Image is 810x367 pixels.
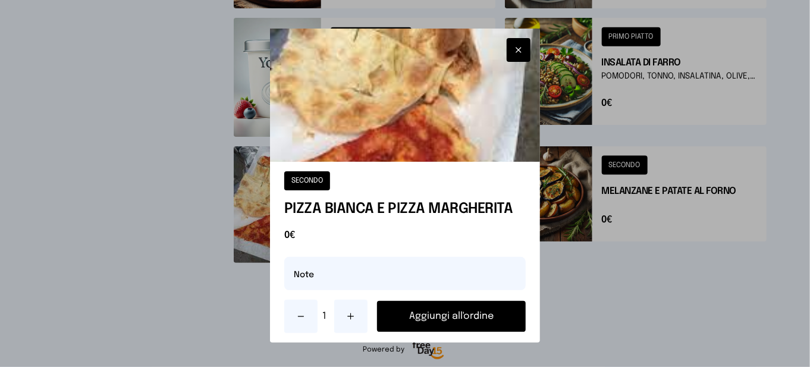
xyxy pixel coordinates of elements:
button: Aggiungi all'ordine [377,301,526,332]
h1: PIZZA BIANCA E PIZZA MARGHERITA [284,200,526,219]
span: 0€ [284,228,526,243]
img: PIZZA BIANCA E PIZZA MARGHERITA [270,29,540,162]
button: SECONDO [284,171,330,190]
span: 1 [322,309,329,324]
